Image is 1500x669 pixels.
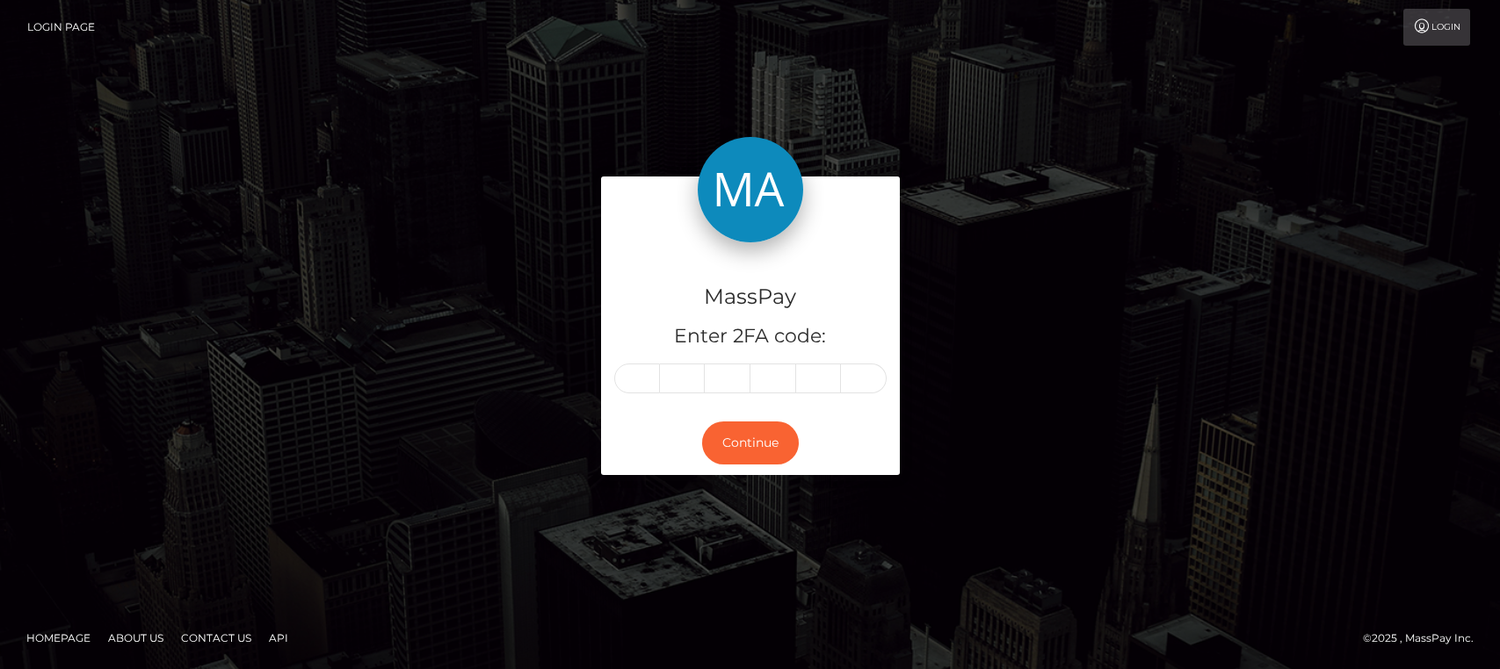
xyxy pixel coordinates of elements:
div: © 2025 , MassPay Inc. [1363,629,1487,648]
a: About Us [101,624,170,651]
h4: MassPay [614,282,887,313]
a: API [262,624,295,651]
a: Homepage [19,624,98,651]
a: Login [1403,9,1470,46]
a: Contact Us [174,624,258,651]
h5: Enter 2FA code: [614,323,887,350]
img: MassPay [698,137,803,242]
button: Continue [702,421,799,464]
a: Login Page [27,9,95,46]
